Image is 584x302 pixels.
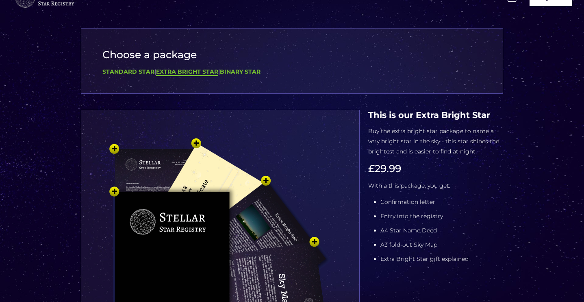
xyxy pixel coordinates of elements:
a: Binary Star [220,68,261,75]
span: 29.99 [375,162,401,175]
h3: Choose a package [102,49,482,61]
li: Extra Bright Star gift explained [380,254,503,264]
li: Entry into the registry [380,211,503,221]
b: Extra Bright Star [156,68,218,75]
div: | | [102,67,482,77]
li: A4 Star Name Deed [380,225,503,236]
a: Extra Bright Star [156,68,218,76]
h4: This is our Extra Bright Star [368,110,503,120]
li: Confirmation letter [380,197,503,207]
p: With a this package, you get: [368,181,503,191]
a: Standard Star [102,68,154,75]
li: A3 fold-out Sky Map [380,240,503,250]
h3: £ [368,163,503,175]
p: Buy the extra bright star package to name a very bright star in the sky - this star shines the br... [368,126,503,157]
